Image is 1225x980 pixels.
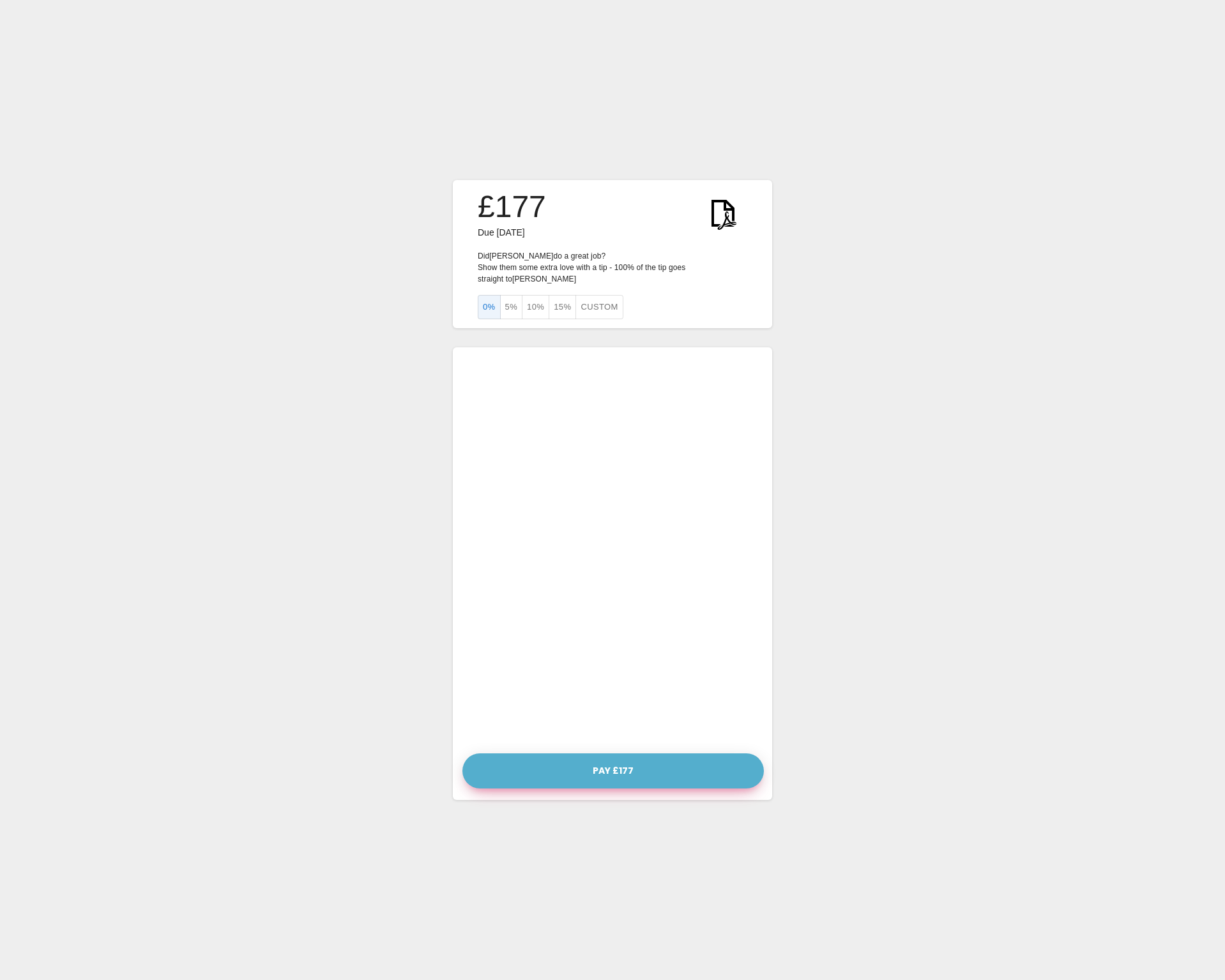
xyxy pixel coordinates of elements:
button: Custom [575,295,623,320]
button: 5% [500,295,523,320]
button: 10% [522,295,549,320]
button: 15% [549,295,576,320]
span: Due [DATE] [478,227,525,237]
p: Did [PERSON_NAME] do a great job? Show them some extra love with a tip - 100% of the tip goes str... [478,250,747,285]
img: KWtEnYElUAjQEnRfPUW9W5ea6t5aBiGYRiGYRiGYRg1o9H4B2ScLFicwGxqAAAAAElFTkSuQmCC [699,189,747,237]
iframe: Secure payment input frame [459,354,766,744]
button: Pay £177 [462,753,764,788]
button: 0% [478,295,501,320]
h3: £177 [478,189,546,225]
